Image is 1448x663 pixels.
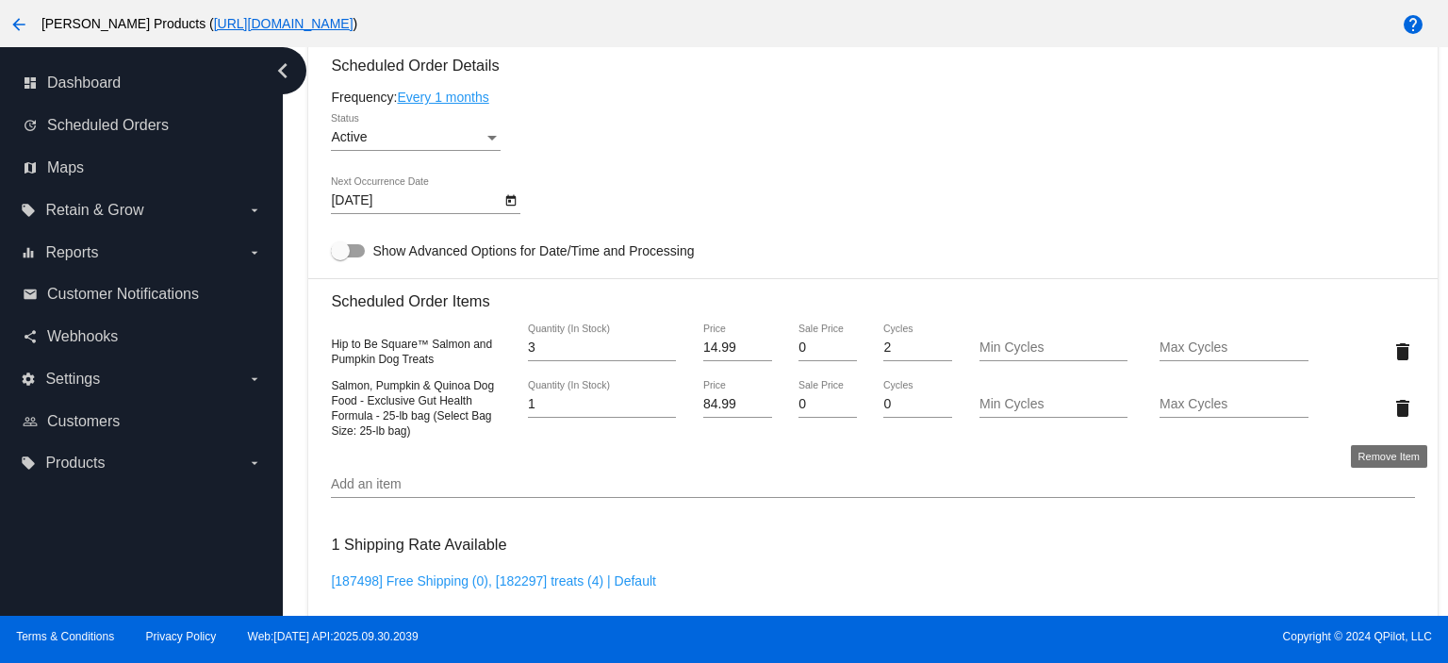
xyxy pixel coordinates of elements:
[883,397,952,412] input: Cycles
[331,338,492,366] span: Hip to Be Square™ Salmon and Pumpkin Dog Treats
[979,397,1127,412] input: Min Cycles
[45,244,98,261] span: Reports
[798,340,856,356] input: Sale Price
[47,75,121,91] span: Dashboard
[21,203,36,218] i: local_offer
[47,328,118,345] span: Webhooks
[247,203,262,218] i: arrow_drop_down
[21,456,36,471] i: local_offer
[47,159,84,176] span: Maps
[47,413,120,430] span: Customers
[8,13,30,36] mat-icon: arrow_back
[23,110,262,141] a: update Scheduled Orders
[247,372,262,387] i: arrow_drop_down
[1391,340,1414,363] mat-icon: delete
[501,190,520,209] button: Open calendar
[331,477,1414,492] input: Add an item
[247,245,262,260] i: arrow_drop_down
[331,57,1414,75] h3: Scheduled Order Details
[41,16,357,31] span: [PERSON_NAME] Products ( )
[21,245,36,260] i: equalizer
[740,630,1432,643] span: Copyright © 2024 QPilot, LLC
[247,456,262,471] i: arrow_drop_down
[1402,13,1424,36] mat-icon: help
[268,56,298,86] i: chevron_left
[331,278,1414,310] h3: Scheduled Order Items
[23,279,262,309] a: email Customer Notifications
[703,340,772,356] input: Price
[23,68,262,98] a: dashboard Dashboard
[23,414,38,429] i: people_outline
[331,129,367,144] span: Active
[23,153,262,183] a: map Maps
[16,630,114,643] a: Terms & Conditions
[47,117,169,134] span: Scheduled Orders
[372,241,694,260] span: Show Advanced Options for Date/Time and Processing
[331,90,1414,105] div: Frequency:
[1160,397,1308,412] input: Max Cycles
[331,130,501,145] mat-select: Status
[331,379,494,438] span: Salmon, Pumpkin & Quinoa Dog Food - Exclusive Gut Health Formula - 25-lb bag (Select Bag Size: 25...
[214,16,354,31] a: [URL][DOMAIN_NAME]
[798,397,856,412] input: Sale Price
[23,160,38,175] i: map
[1391,397,1414,420] mat-icon: delete
[23,118,38,133] i: update
[397,90,488,105] a: Every 1 months
[528,340,676,356] input: Quantity (In Stock)
[146,630,217,643] a: Privacy Policy
[528,397,676,412] input: Quantity (In Stock)
[703,397,772,412] input: Price
[331,193,501,208] input: Next Occurrence Date
[331,573,656,588] a: [187498] Free Shipping (0), [182297] treats (4) | Default
[45,202,143,219] span: Retain & Grow
[1160,340,1308,356] input: Max Cycles
[883,340,952,356] input: Cycles
[47,286,199,303] span: Customer Notifications
[23,406,262,437] a: people_outline Customers
[23,322,262,352] a: share Webhooks
[45,455,105,472] span: Products
[23,75,38,91] i: dashboard
[21,372,36,387] i: settings
[45,371,100,388] span: Settings
[23,329,38,344] i: share
[979,340,1127,356] input: Min Cycles
[331,524,506,565] h3: 1 Shipping Rate Available
[23,287,38,302] i: email
[248,630,419,643] a: Web:[DATE] API:2025.09.30.2039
